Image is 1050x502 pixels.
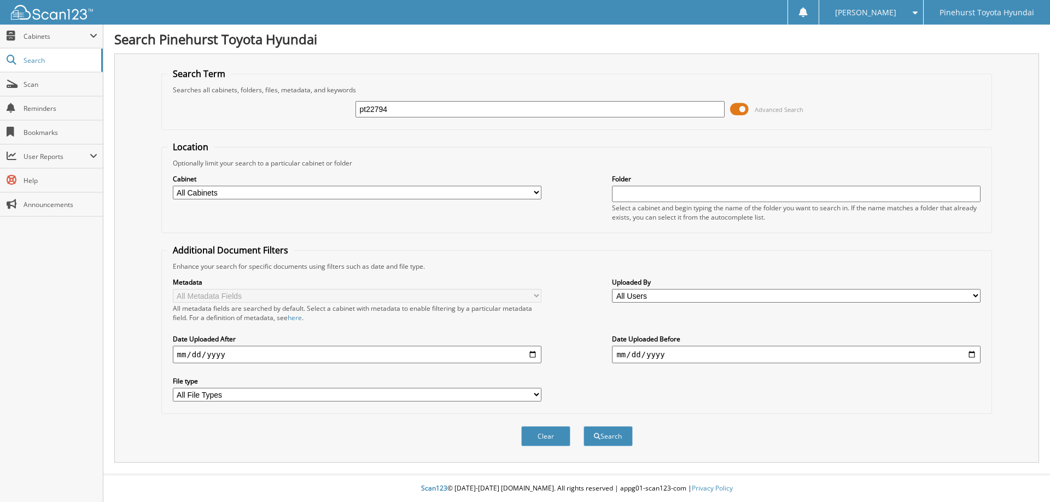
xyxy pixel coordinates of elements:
label: Folder [612,174,981,184]
label: File type [173,376,541,386]
label: Uploaded By [612,277,981,287]
div: Select a cabinet and begin typing the name of the folder you want to search in. If the name match... [612,203,981,222]
span: Search [24,56,96,65]
legend: Additional Document Filters [167,244,294,256]
span: Help [24,176,97,185]
button: Clear [521,426,570,446]
img: scan123-logo-white.svg [11,5,93,20]
span: [PERSON_NAME] [835,9,896,16]
span: Announcements [24,200,97,209]
label: Date Uploaded After [173,334,541,344]
span: Scan123 [421,483,447,493]
span: Bookmarks [24,128,97,137]
iframe: Chat Widget [995,450,1050,502]
input: end [612,346,981,363]
span: Pinehurst Toyota Hyundai [940,9,1034,16]
legend: Search Term [167,68,231,80]
span: Reminders [24,104,97,113]
div: Optionally limit your search to a particular cabinet or folder [167,158,987,168]
a: Privacy Policy [692,483,733,493]
div: Searches all cabinets, folders, files, metadata, and keywords [167,85,987,95]
a: here [288,313,302,322]
div: All metadata fields are searched by default. Select a cabinet with metadata to enable filtering b... [173,304,541,322]
div: © [DATE]-[DATE] [DOMAIN_NAME]. All rights reserved | appg01-scan123-com | [103,475,1050,502]
h1: Search Pinehurst Toyota Hyundai [114,30,1039,48]
label: Metadata [173,277,541,287]
span: Scan [24,80,97,89]
legend: Location [167,141,214,153]
span: Cabinets [24,32,90,41]
span: Advanced Search [755,105,803,114]
button: Search [584,426,633,446]
input: start [173,346,541,363]
span: User Reports [24,152,90,161]
label: Cabinet [173,174,541,184]
div: Enhance your search for specific documents using filters such as date and file type. [167,262,987,271]
label: Date Uploaded Before [612,334,981,344]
